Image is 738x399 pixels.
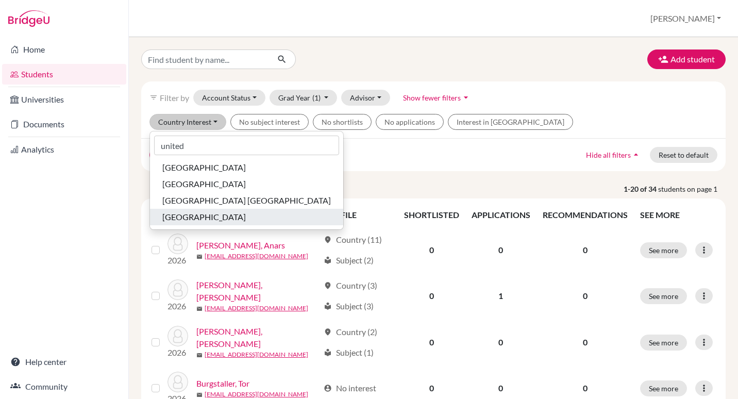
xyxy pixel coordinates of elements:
[141,49,269,69] input: Find student by name...
[149,114,226,130] button: Country Interest
[205,390,308,399] a: [EMAIL_ADDRESS][DOMAIN_NAME]
[270,90,338,106] button: Grad Year(1)
[196,377,249,390] a: Burgstaller, Tor
[324,254,374,267] div: Subject (2)
[193,90,265,106] button: Account Status
[167,300,188,312] p: 2026
[196,239,285,252] a: [PERSON_NAME], Anars
[312,93,321,102] span: (1)
[324,346,374,359] div: Subject (1)
[167,346,188,359] p: 2026
[624,184,658,194] strong: 1-20 of 34
[196,352,203,358] span: mail
[324,256,332,264] span: local_library
[196,254,203,260] span: mail
[317,203,397,227] th: PROFILE
[2,89,126,110] a: Universities
[650,147,717,163] button: Reset to default
[398,203,465,227] th: SHORTLISTED
[543,336,628,348] p: 0
[448,114,573,130] button: Interest in [GEOGRAPHIC_DATA]
[465,227,536,273] td: 0
[324,279,377,292] div: Country (3)
[398,273,465,319] td: 0
[150,192,343,209] button: [GEOGRAPHIC_DATA] [GEOGRAPHIC_DATA]
[167,372,188,392] img: Burgstaller, Tor
[631,149,641,160] i: arrow_drop_up
[2,139,126,160] a: Analytics
[149,93,158,102] i: filter_list
[196,279,319,304] a: [PERSON_NAME], [PERSON_NAME]
[196,306,203,312] span: mail
[230,114,309,130] button: No subject interest
[162,194,331,207] span: [GEOGRAPHIC_DATA] [GEOGRAPHIC_DATA]
[196,392,203,398] span: mail
[2,64,126,85] a: Students
[577,147,650,163] button: Hide all filtersarrow_drop_up
[646,9,726,28] button: [PERSON_NAME]
[324,382,376,394] div: No interest
[162,178,246,190] span: [GEOGRAPHIC_DATA]
[150,209,343,225] button: [GEOGRAPHIC_DATA]
[2,114,126,135] a: Documents
[2,39,126,60] a: Home
[341,90,390,106] button: Advisor
[465,319,536,365] td: 0
[647,49,726,69] button: Add student
[376,114,444,130] button: No applications
[543,382,628,394] p: 0
[167,326,188,346] img: Balanenkovs, Jevgenijs
[403,93,461,102] span: Show fewer filters
[167,254,188,267] p: 2026
[640,380,687,396] button: See more
[2,376,126,397] a: Community
[8,10,49,27] img: Bridge-U
[205,252,308,261] a: [EMAIL_ADDRESS][DOMAIN_NAME]
[2,352,126,372] a: Help center
[324,348,332,357] span: local_library
[465,203,536,227] th: APPLICATIONS
[324,384,332,392] span: account_circle
[167,234,188,254] img: Ahmedovs, Anars
[398,227,465,273] td: 0
[543,244,628,256] p: 0
[324,328,332,336] span: location_on
[205,350,308,359] a: [EMAIL_ADDRESS][DOMAIN_NAME]
[196,325,319,350] a: [PERSON_NAME], [PERSON_NAME]
[150,176,343,192] button: [GEOGRAPHIC_DATA]
[162,161,246,174] span: [GEOGRAPHIC_DATA]
[640,242,687,258] button: See more
[154,136,339,155] input: Search
[205,304,308,313] a: [EMAIL_ADDRESS][DOMAIN_NAME]
[394,90,480,106] button: Show fewer filtersarrow_drop_down
[586,151,631,159] span: Hide all filters
[167,279,188,300] img: Alistratova, Alisa
[160,93,189,103] span: Filter by
[313,114,372,130] button: No shortlists
[324,234,382,246] div: Country (11)
[324,281,332,290] span: location_on
[149,131,344,230] div: Country Interest
[324,302,332,310] span: local_library
[461,92,471,103] i: arrow_drop_down
[634,203,722,227] th: SEE MORE
[324,300,374,312] div: Subject (3)
[543,290,628,302] p: 0
[150,159,343,176] button: [GEOGRAPHIC_DATA]
[536,203,634,227] th: RECOMMENDATIONS
[324,326,377,338] div: Country (2)
[465,273,536,319] td: 1
[398,319,465,365] td: 0
[658,184,726,194] span: students on page 1
[640,335,687,351] button: See more
[640,288,687,304] button: See more
[162,211,246,223] span: [GEOGRAPHIC_DATA]
[324,236,332,244] span: location_on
